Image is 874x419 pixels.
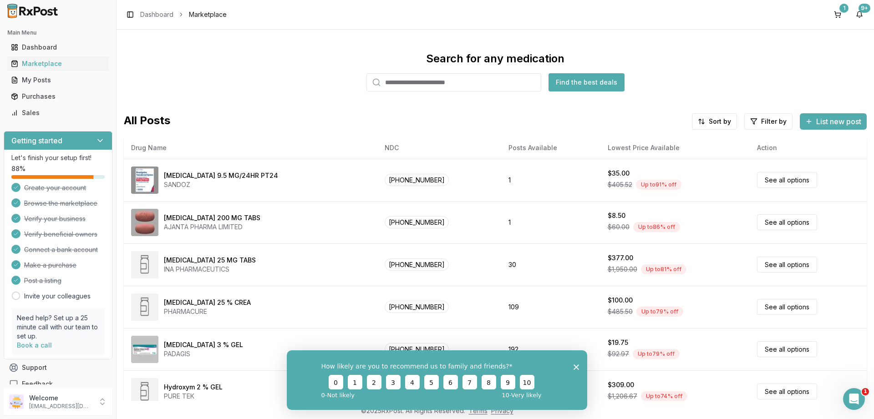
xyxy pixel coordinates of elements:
span: Filter by [761,117,787,126]
a: See all options [757,299,817,315]
a: See all options [757,384,817,399]
img: RxPost Logo [4,4,62,18]
span: $60.00 [608,222,630,232]
p: Welcome [29,394,92,403]
img: Rivastigmine 9.5 MG/24HR PT24 [131,167,158,194]
td: 30 [501,243,600,286]
a: Marketplace [7,56,109,72]
a: See all options [757,214,817,230]
button: Purchases [4,89,112,104]
div: $377.00 [608,253,633,263]
button: Filter by [744,113,793,130]
div: [MEDICAL_DATA] 25 MG TABS [164,256,256,265]
p: Need help? Set up a 25 minute call with our team to set up. [17,313,99,341]
div: [MEDICAL_DATA] 3 % GEL [164,340,243,349]
span: $405.52 [608,180,632,189]
td: 192 [501,328,600,370]
iframe: Intercom live chat [843,388,865,410]
div: Up to 74 % off [641,391,687,401]
div: Sales [11,108,105,117]
button: My Posts [4,73,112,87]
button: Support [4,359,112,376]
div: $309.00 [608,380,634,389]
button: Feedback [4,376,112,392]
button: 9+ [852,7,867,22]
p: Let's finish your setup first! [11,153,105,162]
img: Diclofenac Potassium 25 MG TABS [131,251,158,278]
div: Dashboard [11,43,105,52]
div: Up to 79 % off [636,307,683,317]
button: Dashboard [4,40,112,55]
th: Lowest Price Available [600,137,750,159]
span: All Posts [124,113,170,130]
td: 1 [501,159,600,201]
a: See all options [757,257,817,273]
div: Hydroxym 2 % GEL [164,383,223,392]
span: [PHONE_NUMBER] [385,174,449,186]
th: Drug Name [124,137,377,159]
a: Invite your colleagues [24,292,91,301]
span: $485.50 [608,307,633,316]
span: Verify beneficial owners [24,230,97,239]
span: 88 % [11,164,25,173]
a: Dashboard [7,39,109,56]
th: NDC [377,137,501,159]
td: 109 [501,286,600,328]
span: 1 [862,388,869,395]
h3: Getting started [11,135,62,146]
div: INA PHARMACEUTICS [164,265,256,274]
button: Sales [4,106,112,120]
span: [PHONE_NUMBER] [385,216,449,228]
td: 1 [501,201,600,243]
a: Purchases [7,88,109,105]
span: Feedback [22,379,53,389]
button: 1 [830,7,845,22]
span: [PHONE_NUMBER] [385,258,449,271]
button: List new post [800,113,867,130]
h2: Main Menu [7,29,109,36]
span: List new post [816,116,861,127]
div: Up to 79 % off [633,349,680,359]
div: 9+ [859,4,870,13]
a: See all options [757,172,817,188]
p: [EMAIL_ADDRESS][DOMAIN_NAME] [29,403,92,410]
span: Sort by [709,117,731,126]
span: $1,206.67 [608,392,637,401]
div: $100.00 [608,296,633,305]
img: Entacapone 200 MG TABS [131,209,158,236]
div: $35.00 [608,169,630,178]
button: Sort by [692,113,737,130]
img: Diclofenac Sodium 3 % GEL [131,336,158,363]
div: [MEDICAL_DATA] 200 MG TABS [164,213,260,222]
a: List new post [800,118,867,127]
span: $92.97 [608,349,629,358]
span: Browse the marketplace [24,199,97,208]
span: $1,950.00 [608,265,637,274]
img: Hydroxym 2 % GEL [131,378,158,405]
a: Privacy [491,407,513,414]
button: Find the best deals [549,73,625,91]
span: [PHONE_NUMBER] [385,343,449,355]
th: Posts Available [501,137,600,159]
a: Sales [7,105,109,121]
div: Up to 86 % off [633,222,680,232]
iframe: Survey from RxPost [287,350,587,410]
div: Search for any medication [426,51,564,66]
div: 1 [839,4,849,13]
a: Dashboard [140,10,173,19]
